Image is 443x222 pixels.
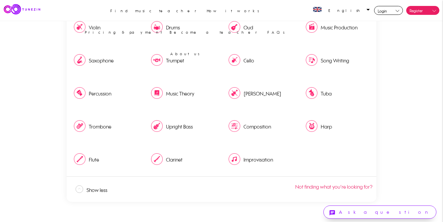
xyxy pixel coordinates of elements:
a: Become a teacher [166,22,263,43]
a: Pricing & payment [82,22,165,43]
td: Flute [89,153,99,167]
td: Show less [86,183,107,197]
span: Login [378,9,387,14]
a: Trombone [67,110,144,143]
a: [PERSON_NAME] [221,77,299,110]
img: 570183b9-51ed-4ae9-85d9-128eee63f056.png [151,87,163,99]
a: Upright Bass [144,110,221,143]
td: [PERSON_NAME] [244,87,281,101]
span: English [328,8,364,13]
img: downarrow.svg [432,10,436,12]
a: Composition [221,110,299,143]
td: Harp [321,120,332,134]
td: Tuba [321,87,332,101]
img: 3308803e-036a-4672-8e38-7b6545150f4c.png [151,153,163,165]
a: Not finding what you’re looking for? [247,183,376,191]
img: downarrowblack.svg [396,10,399,12]
a: Improvisation [221,143,299,176]
a: Music Theory [144,77,221,110]
img: 1a76-a061-416b-9e32-76fbc2c1de67en.png [313,7,322,12]
td: Trombone [89,120,111,134]
img: c3c0c6cd-7d2a-4977-bd2c-a26f452789da.png [229,120,240,132]
i: chat [329,209,336,217]
td: Percussion [89,87,111,101]
a: How it works [203,0,262,21]
td: Clarinet [166,153,183,167]
img: 381c064d-2ddc-418c-ac9f-9a6575cfd416.png [229,87,240,99]
a: Find music teacher [107,0,202,21]
img: e94e0116-cb19-439f-a74e-27342797089b.png [74,120,85,132]
a: chatAsk a question [323,205,436,219]
img: 85dbe191-44e9-4b51-8616-da19e89d4e93.png [229,153,240,165]
img: 0bf836f8-0923-4396-a6ab-acacfd9e2e3a.png [151,120,163,132]
img: dafd1775-7fb3-4674-a244-44edfcb321b4.png [306,87,317,99]
a: FAQs [264,22,288,43]
a: Clarinet [144,143,221,176]
span: Register [410,8,423,13]
img: f14976a6-fea2-4480-8976-23a2105d7748.png [74,153,85,165]
a: Login [374,6,403,15]
td: Upright Bass [166,120,193,134]
img: d377d63a-2ffb-4210-b2b2-def2cef6e802.png [306,120,317,132]
a: Tuba [299,77,376,110]
a: About us [167,43,202,64]
td: Improvisation [244,153,273,167]
td: Music Theory [166,87,194,101]
a: Flute [67,143,144,176]
td: Composition [244,120,271,134]
a: Harp [299,110,376,143]
td: Ask a question [339,206,431,218]
a: Percussion [67,77,144,110]
a: Register [406,6,439,15]
img: e9dda629-2584-419a-9433-37e0bf7ecce1.png [74,87,85,99]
